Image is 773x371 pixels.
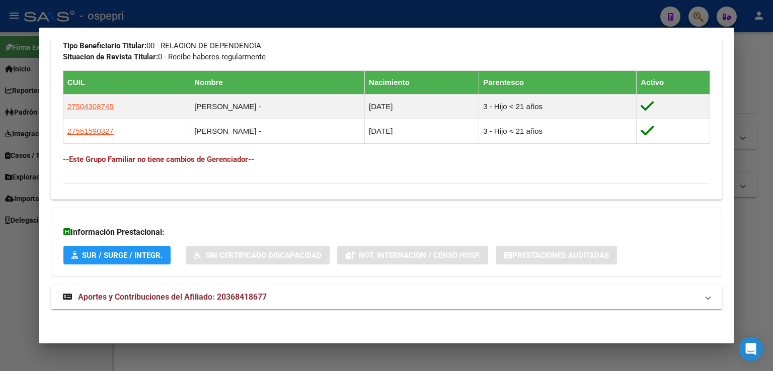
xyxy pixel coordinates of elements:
[63,52,158,61] strong: Situacion de Revista Titular:
[496,246,617,264] button: Prestaciones Auditadas
[337,246,488,264] button: Not. Internacion / Censo Hosp.
[63,52,266,61] span: 0 - Recibe haberes regularmente
[205,251,322,260] span: Sin Certificado Discapacidad
[739,337,763,361] div: Open Intercom Messenger
[67,102,114,111] span: 27504308745
[51,285,722,309] mat-expansion-panel-header: Aportes y Contribuciones del Afiliado: 20368418677
[63,246,171,264] button: SUR / SURGE / INTEGR.
[190,70,365,94] th: Nombre
[78,292,267,302] span: Aportes y Contribuciones del Afiliado: 20368418677
[82,251,163,260] span: SUR / SURGE / INTEGR.
[63,41,261,50] span: 00 - RELACION DE DEPENDENCIA
[637,70,710,94] th: Activo
[512,251,609,260] span: Prestaciones Auditadas
[365,119,479,143] td: [DATE]
[63,41,146,50] strong: Tipo Beneficiario Titular:
[479,94,637,119] td: 3 - Hijo < 21 años
[63,70,190,94] th: CUIL
[359,251,480,260] span: Not. Internacion / Censo Hosp.
[365,70,479,94] th: Nacimiento
[479,70,637,94] th: Parentesco
[190,94,365,119] td: [PERSON_NAME] -
[365,94,479,119] td: [DATE]
[479,119,637,143] td: 3 - Hijo < 21 años
[67,127,114,135] span: 27551590327
[63,226,710,238] h3: Información Prestacional:
[186,246,330,264] button: Sin Certificado Discapacidad
[190,119,365,143] td: [PERSON_NAME] -
[63,154,710,165] h4: --Este Grupo Familiar no tiene cambios de Gerenciador--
